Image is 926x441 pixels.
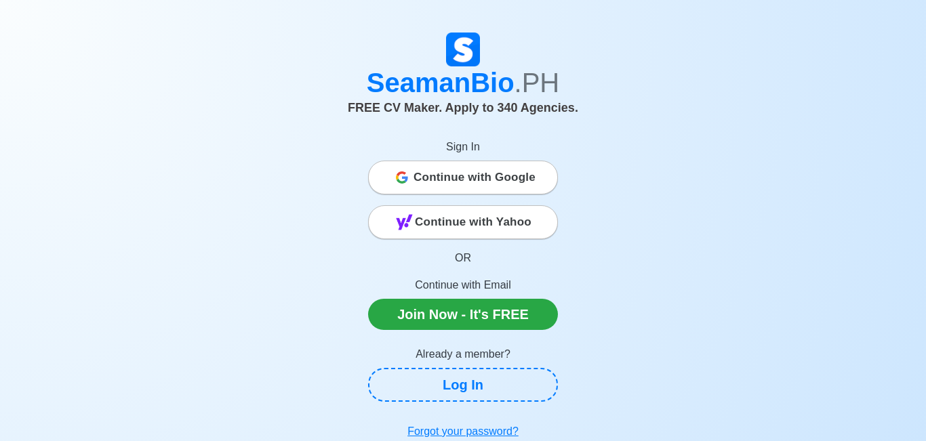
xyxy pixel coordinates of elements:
[415,209,531,236] span: Continue with Yahoo
[414,164,536,191] span: Continue with Google
[368,299,558,330] a: Join Now - It's FREE
[515,68,560,98] span: .PH
[368,346,558,362] p: Already a member?
[368,205,558,239] button: Continue with Yahoo
[368,277,558,293] p: Continue with Email
[368,368,558,402] a: Log In
[87,66,839,99] h1: SeamanBio
[368,139,558,155] p: Sign In
[348,101,578,114] span: FREE CV Maker. Apply to 340 Agencies.
[368,250,558,266] p: OR
[407,425,519,437] u: Forgot your password?
[368,161,558,194] button: Continue with Google
[446,33,480,66] img: Logo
